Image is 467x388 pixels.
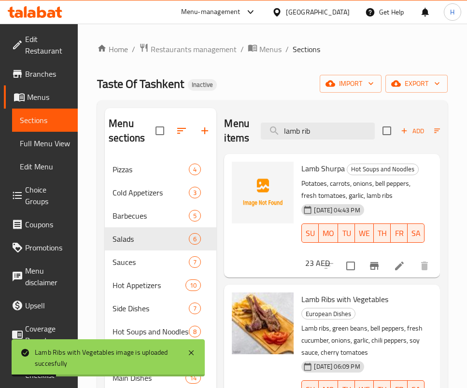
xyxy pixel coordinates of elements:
span: Cold Appetizers [113,187,189,198]
span: Side Dishes [113,303,189,314]
span: [DATE] 06:09 PM [310,362,364,371]
a: Upsell [4,294,78,317]
div: Cold Appetizers3 [105,181,216,204]
p: Potatoes, carrots, onions, bell peppers, fresh tomatoes, garlic, lamb ribs [301,178,425,202]
li: / [132,43,135,55]
div: items [189,233,201,245]
button: import [320,75,382,93]
button: SA [408,223,425,243]
span: Sauces [113,256,189,268]
div: Pizzas4 [105,158,216,181]
button: Branch-specific-item [363,254,386,277]
span: Hot Appetizers [113,279,185,291]
span: Coverage Report [25,323,70,346]
div: Barbecues5 [105,204,216,227]
span: Edit Restaurant [25,33,70,56]
div: items [189,164,201,175]
button: delete [413,254,436,277]
span: Inactive [188,81,217,89]
span: Menu disclaimer [25,265,70,288]
span: 3 [189,188,200,197]
div: Hot Soups and Noodles [347,164,419,175]
span: Sections [293,43,320,55]
span: 8 [189,327,200,336]
span: TH [378,226,387,240]
span: 7 [189,258,200,267]
h6: 23 AED [305,256,330,270]
a: Coverage Report [4,317,78,352]
a: Home [97,43,128,55]
span: SU [306,226,315,240]
span: Choice Groups [25,184,70,207]
span: Taste Of Tashkent [97,73,184,95]
span: Main Dishes [113,372,185,384]
span: Promotions [25,242,70,253]
a: Promotions [4,236,78,259]
span: 5 [189,211,200,221]
a: Edit menu item [394,260,405,272]
a: Full Menu View [12,132,78,155]
span: FR [395,226,404,240]
span: Branches [25,68,70,80]
span: export [393,78,440,90]
span: H [450,7,454,17]
button: export [385,75,448,93]
li: / [241,43,244,55]
a: Coupons [4,213,78,236]
span: Coupons [25,219,70,230]
span: Edit Menu [20,161,70,172]
div: Hot Appetizers10 [105,274,216,297]
span: Add [399,125,425,137]
span: 6 [189,235,200,244]
div: Lamb Ribs with Vegetables image is uploaded succesfully [35,347,178,369]
span: Pizzas [113,164,189,175]
div: [GEOGRAPHIC_DATA] [286,7,350,17]
a: Edit Menu [12,155,78,178]
span: Sort [434,125,461,137]
span: Restaurants management [151,43,237,55]
span: import [327,78,374,90]
span: Full Menu View [20,138,70,149]
span: 14 [186,374,200,383]
img: Lamb Ribs with Vegetables [232,292,294,354]
a: Menu disclaimer [4,259,78,294]
div: Sauces7 [105,250,216,274]
span: Salads [113,233,189,245]
nav: breadcrumb [97,43,448,55]
span: 10 [186,281,200,290]
span: Menus [27,91,70,103]
h2: Menu items [224,116,249,145]
span: Sort items [428,124,467,139]
div: Hot Soups and Noodles8 [105,320,216,343]
a: Choice Groups [4,178,78,213]
button: Add section [193,119,216,142]
button: TU [338,223,355,243]
a: Branches [4,62,78,85]
span: [DATE] 04:43 PM [310,206,364,215]
p: Lamb ribs, green beans, bell peppers, fresh cucumber, onions, garlic, chili peppers, soy sauce, c... [301,322,425,359]
button: Add [397,124,428,139]
a: Grocery Checklist [4,352,78,387]
span: Barbecues [113,210,189,222]
span: Upsell [25,300,70,311]
a: Edit Restaurant [4,28,78,62]
span: MO [323,226,334,240]
button: Sort [432,124,463,139]
button: MO [319,223,338,243]
div: Salads6 [105,227,216,250]
span: Sections [20,114,70,126]
span: Select all sections [150,121,170,141]
span: Add item [397,124,428,139]
span: SA [411,226,421,240]
li: / [285,43,289,55]
span: Grocery Checklist [25,358,70,381]
a: Sections [12,109,78,132]
span: European Dishes [302,308,355,319]
span: Hot Soups and Noodles [347,164,418,175]
button: FR [391,223,408,243]
div: Menu-management [181,6,241,18]
div: items [189,256,201,268]
span: Hot Soups and Noodles [113,326,189,337]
